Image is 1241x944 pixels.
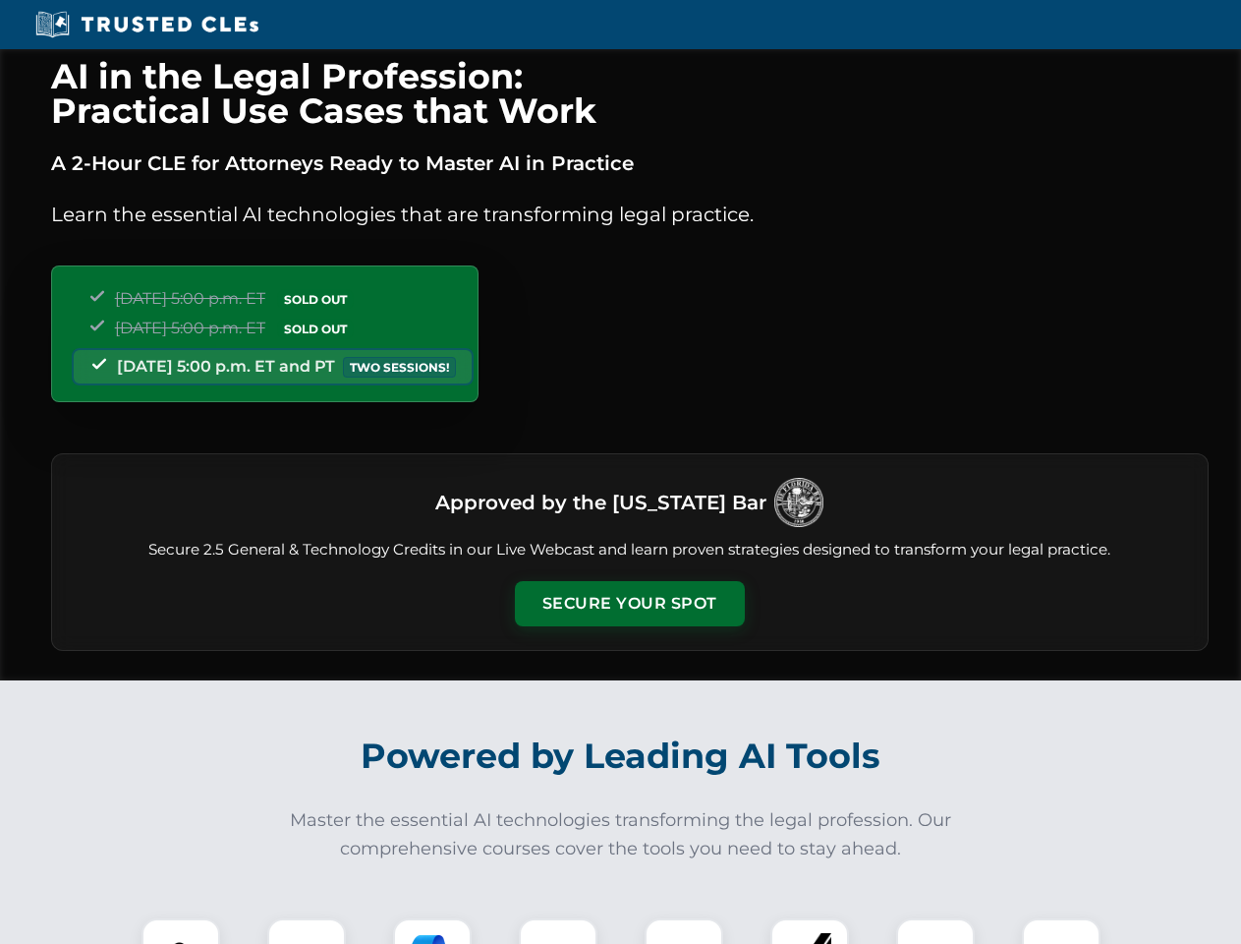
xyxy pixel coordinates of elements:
p: A 2-Hour CLE for Attorneys Ready to Master AI in Practice [51,147,1209,179]
p: Secure 2.5 General & Technology Credits in our Live Webcast and learn proven strategies designed ... [76,539,1184,561]
p: Learn the essential AI technologies that are transforming legal practice. [51,199,1209,230]
p: Master the essential AI technologies transforming the legal profession. Our comprehensive courses... [277,806,965,863]
span: [DATE] 5:00 p.m. ET [115,289,265,308]
img: Trusted CLEs [29,10,264,39]
span: SOLD OUT [277,319,354,339]
button: Secure Your Spot [515,581,745,626]
span: SOLD OUT [277,289,354,310]
h2: Powered by Leading AI Tools [77,722,1165,791]
h1: AI in the Legal Profession: Practical Use Cases that Work [51,59,1209,128]
span: [DATE] 5:00 p.m. ET [115,319,265,337]
h3: Approved by the [US_STATE] Bar [435,485,766,520]
img: Logo [774,478,823,527]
